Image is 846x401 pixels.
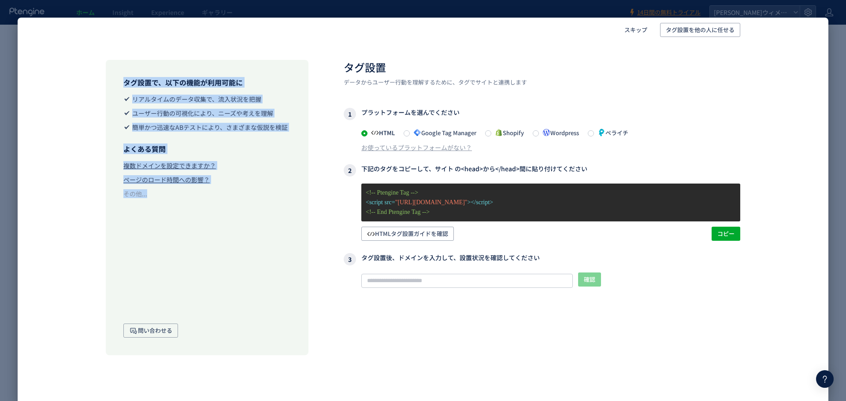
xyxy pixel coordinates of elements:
[344,253,356,265] i: 3
[395,199,468,206] span: "[URL][DOMAIN_NAME]"
[660,23,740,37] button: タグ設置を他の人に任せる
[344,60,740,75] h2: タグ設置
[712,227,740,241] button: コピー
[619,23,653,37] button: スキップ
[344,253,740,265] h3: タグ設置後、ドメインを入力して、設置状況を確認してください
[123,109,291,118] li: ユーザー行動の可視化により、ニーズや考えを理解
[491,129,524,137] span: Shopify
[717,227,735,241] span: コピー
[361,143,472,152] div: お使っているプラットフォームがない？
[344,164,356,177] i: 2
[123,189,147,198] div: その他...
[594,129,628,137] span: ペライチ
[123,144,291,154] h3: よくある質問
[367,129,395,137] span: HTML
[123,77,291,88] h3: タグ設置で、以下の機能が利用可能に
[624,23,647,37] span: スキップ
[344,78,740,87] p: データからユーザー行動を理解するために、タグでサイトと連携します
[123,123,291,132] li: 簡単かつ迅速なABテストにより、さまざまな仮説を検証
[410,129,476,137] span: Google Tag Manager
[366,188,736,198] p: <!-- Ptengine Tag -->
[666,23,735,37] span: タグ設置を他の人に任せる
[361,227,454,241] button: HTMLタグ設置ガイドを確認
[366,207,736,217] p: <!-- End Ptengine Tag -->
[367,227,448,241] span: HTMLタグ設置ガイドを確認
[344,108,740,120] h3: プラットフォームを選んでください
[584,272,595,287] span: 確認
[344,164,740,177] h3: 下記のタグをコピーして、サイト の<head>から</head>間に貼り付けてください
[123,161,216,170] div: 複数ドメインを設定できますか？
[344,108,356,120] i: 1
[123,95,291,103] li: リアルタイムのデータ収集で、流入状況を把握
[129,324,172,338] span: 問い合わせる
[123,324,178,338] button: 問い合わせる
[539,129,579,137] span: Wordpress
[366,198,736,207] p: <script src= ></script>
[578,272,601,287] button: 確認
[123,175,210,184] div: ページのロード時間への影響？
